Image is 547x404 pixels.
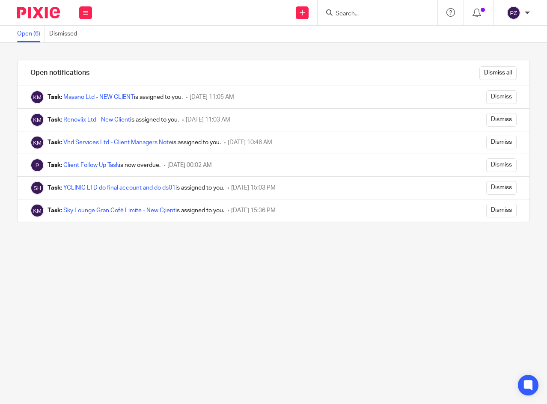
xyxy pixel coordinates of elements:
[63,94,134,100] a: Masano Ltd - NEW CLIENT
[228,140,272,146] span: [DATE] 10:46 AM
[30,158,44,172] img: Pixie
[48,140,62,146] b: Task:
[48,162,62,168] b: Task:
[17,26,45,42] a: Open (6)
[479,66,517,80] input: Dismiss all
[48,93,183,101] div: is assigned to you.
[48,161,161,169] div: is now overdue.
[167,162,212,168] span: [DATE] 00:02 AM
[48,94,62,100] b: Task:
[486,158,517,172] input: Dismiss
[63,140,172,146] a: Vhd Services Ltd - Client Managers Note
[63,162,119,168] a: Client Follow Up Task
[486,90,517,104] input: Dismiss
[231,185,276,191] span: [DATE] 15:03 PM
[486,181,517,195] input: Dismiss
[63,117,130,123] a: Renoviix Ltd - New Client
[48,116,179,124] div: is assigned to you.
[486,113,517,127] input: Dismiss
[48,208,62,214] b: Task:
[63,208,175,214] a: Sky Lounge Gran Cofè Limite - New C;ient
[48,206,224,215] div: is assigned to you.
[30,181,44,195] img: Sam Haidary
[30,204,44,217] img: Kaveh Mo
[486,204,517,217] input: Dismiss
[507,6,520,20] img: svg%3E
[48,184,224,192] div: is assigned to you.
[30,136,44,149] img: Kaveh Mo
[17,7,60,18] img: Pixie
[190,94,234,100] span: [DATE] 11:05 AM
[30,68,89,77] h1: Open notifications
[186,117,230,123] span: [DATE] 11:03 AM
[486,136,517,149] input: Dismiss
[231,208,276,214] span: [DATE] 15:36 PM
[63,185,175,191] a: YCLINIC LTD do final account and do ds01
[48,117,62,123] b: Task:
[49,26,81,42] a: Dismissed
[335,10,412,18] input: Search
[48,138,221,147] div: is assigned to you.
[30,90,44,104] img: Kaveh Mo
[48,185,62,191] b: Task:
[30,113,44,127] img: Kaveh Mo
